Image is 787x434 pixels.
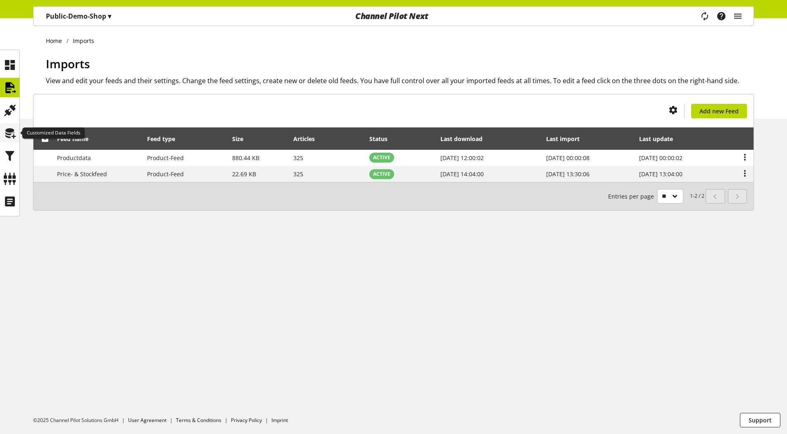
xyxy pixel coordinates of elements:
span: [DATE] 13:04:00 [639,170,682,178]
a: Add new Feed [691,104,747,118]
span: ▾ [108,12,111,21]
nav: main navigation [33,6,754,26]
div: Last download [440,134,491,143]
div: Last import [546,134,588,143]
div: Unlock to reorder rows [38,134,50,144]
span: [DATE] 00:00:02 [639,154,682,162]
span: Productdata [57,154,91,162]
span: Unlock to reorder rows [41,134,50,142]
a: Privacy Policy [231,417,262,424]
a: Home [46,36,67,45]
span: Add new Feed [699,107,739,115]
span: Product-Feed [147,170,184,178]
a: Terms & Conditions [176,417,221,424]
li: ©2025 Channel Pilot Solutions GmbH [33,417,128,424]
span: ACTIVE [373,170,390,178]
div: Last update [639,134,681,143]
p: Public-Demo-Shop [46,11,111,21]
span: 880.44 KB [232,154,259,162]
span: Entries per page [608,192,657,201]
span: 22.69 KB [232,170,256,178]
a: Imprint [271,417,288,424]
div: Articles [293,134,323,143]
div: Feed type [147,134,183,143]
span: [DATE] 00:00:08 [546,154,590,162]
small: 1-2 / 2 [608,189,704,204]
button: Support [740,413,780,427]
h2: View and edit your feeds and their settings. Change the feed settings, create new or delete old f... [46,76,754,86]
span: Price- & Stockfeed [57,170,107,178]
span: [DATE] 13:30:06 [546,170,590,178]
a: User Agreement [128,417,166,424]
div: Size [232,134,252,143]
span: 325 [293,154,303,162]
span: [DATE] 14:04:00 [440,170,484,178]
span: [DATE] 12:00:02 [440,154,484,162]
span: Support [749,416,772,424]
span: Imports [46,56,90,72]
div: Customized Data Fields [22,127,85,139]
span: Product-Feed [147,154,184,162]
span: 325 [293,170,303,178]
span: ACTIVE [373,154,390,161]
div: Status [369,134,396,143]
